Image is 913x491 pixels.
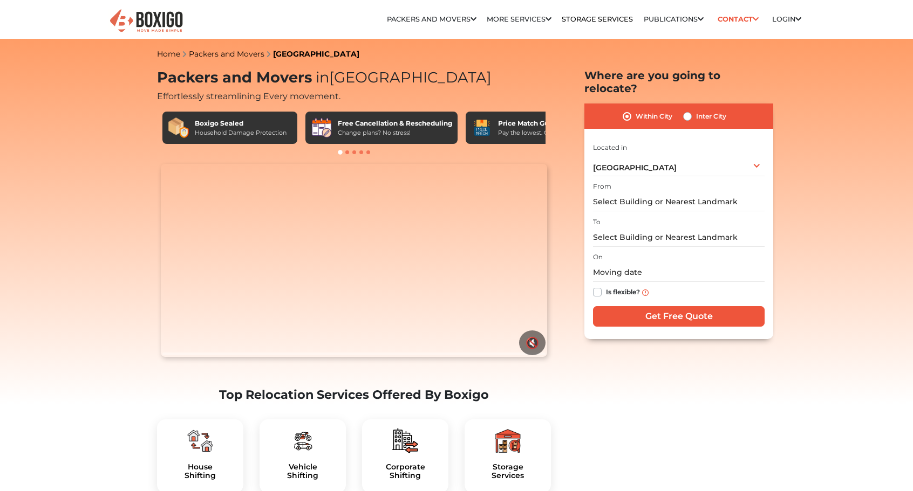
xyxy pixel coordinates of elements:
a: Packers and Movers [387,15,476,23]
a: Login [772,15,801,23]
a: Contact [714,11,762,27]
img: Price Match Guarantee [471,117,493,139]
a: Publications [644,15,704,23]
h5: House Shifting [166,462,235,481]
label: Is flexible? [606,286,640,297]
h5: Corporate Shifting [371,462,440,481]
label: Within City [636,110,672,123]
label: Located in [593,143,627,153]
input: Get Free Quote [593,306,765,327]
span: [GEOGRAPHIC_DATA] [312,68,492,86]
h5: Vehicle Shifting [268,462,337,481]
img: boxigo_packers_and_movers_plan [495,428,521,454]
div: Free Cancellation & Rescheduling [338,119,452,128]
span: Effortlessly streamlining Every movement. [157,91,340,101]
a: HouseShifting [166,462,235,481]
div: Household Damage Protection [195,128,287,137]
h5: Storage Services [473,462,542,481]
div: Price Match Guarantee [498,119,580,128]
a: StorageServices [473,462,542,481]
img: Boxigo [108,8,184,34]
button: 🔇 [519,330,546,355]
h2: Top Relocation Services Offered By Boxigo [157,388,551,402]
img: boxigo_packers_and_movers_plan [187,428,213,454]
input: Select Building or Nearest Landmark [593,192,765,211]
input: Select Building or Nearest Landmark [593,228,765,247]
label: From [593,182,611,191]
img: info [642,289,649,296]
img: Free Cancellation & Rescheduling [311,117,332,139]
video: Your browser does not support the video tag. [161,164,547,357]
a: VehicleShifting [268,462,337,481]
img: Boxigo Sealed [168,117,189,139]
a: CorporateShifting [371,462,440,481]
label: To [593,217,601,227]
div: Boxigo Sealed [195,119,287,128]
a: Home [157,49,180,59]
a: [GEOGRAPHIC_DATA] [273,49,359,59]
a: Packers and Movers [189,49,264,59]
span: [GEOGRAPHIC_DATA] [593,163,677,172]
label: Inter City [696,110,726,123]
a: More services [487,15,551,23]
h1: Packers and Movers [157,69,551,87]
input: Moving date [593,263,765,282]
h2: Where are you going to relocate? [584,69,773,95]
label: On [593,252,603,262]
img: boxigo_packers_and_movers_plan [392,428,418,454]
div: Pay the lowest. Guaranteed! [498,128,580,137]
img: boxigo_packers_and_movers_plan [290,428,316,454]
div: Change plans? No stress! [338,128,452,137]
a: Storage Services [562,15,633,23]
span: in [316,68,329,86]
